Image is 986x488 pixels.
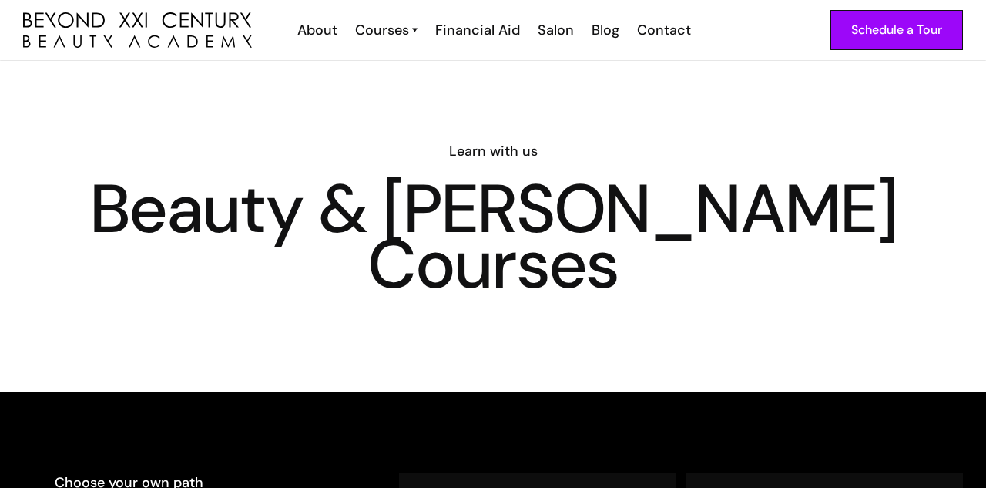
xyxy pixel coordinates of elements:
[287,20,345,40] a: About
[355,20,409,40] div: Courses
[23,181,963,292] h1: Beauty & [PERSON_NAME] Courses
[538,20,574,40] div: Salon
[851,20,942,40] div: Schedule a Tour
[582,20,627,40] a: Blog
[637,20,691,40] div: Contact
[297,20,337,40] div: About
[355,20,418,40] a: Courses
[23,12,252,49] a: home
[592,20,619,40] div: Blog
[23,141,963,161] h6: Learn with us
[627,20,699,40] a: Contact
[830,10,963,50] a: Schedule a Tour
[425,20,528,40] a: Financial Aid
[528,20,582,40] a: Salon
[23,12,252,49] img: beyond 21st century beauty academy logo
[435,20,520,40] div: Financial Aid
